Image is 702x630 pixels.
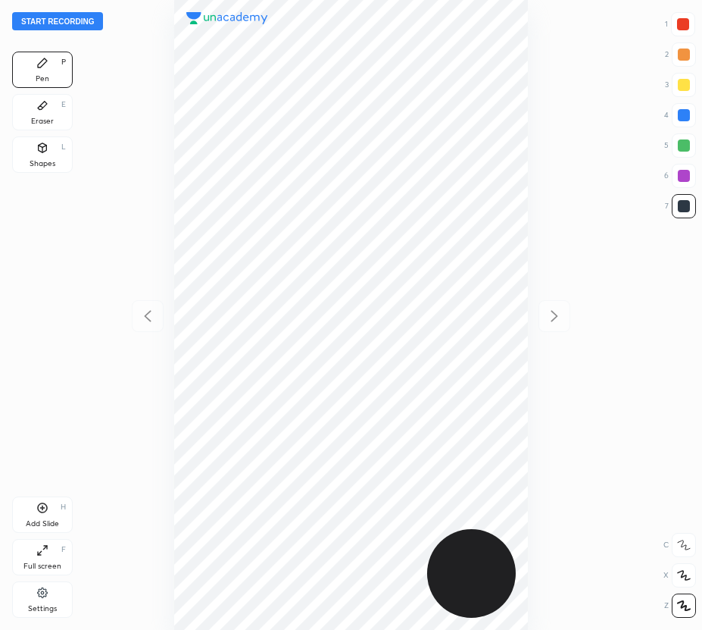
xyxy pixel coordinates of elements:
[61,143,66,151] div: L
[26,520,59,528] div: Add Slide
[664,133,696,158] div: 5
[61,503,66,511] div: H
[665,73,696,97] div: 3
[664,164,696,188] div: 6
[61,546,66,553] div: F
[61,58,66,66] div: P
[664,594,696,618] div: Z
[665,194,696,218] div: 7
[186,12,268,24] img: logo.38c385cc.svg
[664,103,696,127] div: 4
[36,75,49,83] div: Pen
[663,563,696,588] div: X
[30,160,55,168] div: Shapes
[665,42,696,67] div: 2
[665,12,695,36] div: 1
[23,563,61,570] div: Full screen
[28,605,57,613] div: Settings
[31,118,54,125] div: Eraser
[61,101,66,108] div: E
[663,533,696,557] div: C
[12,12,103,30] button: Start recording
